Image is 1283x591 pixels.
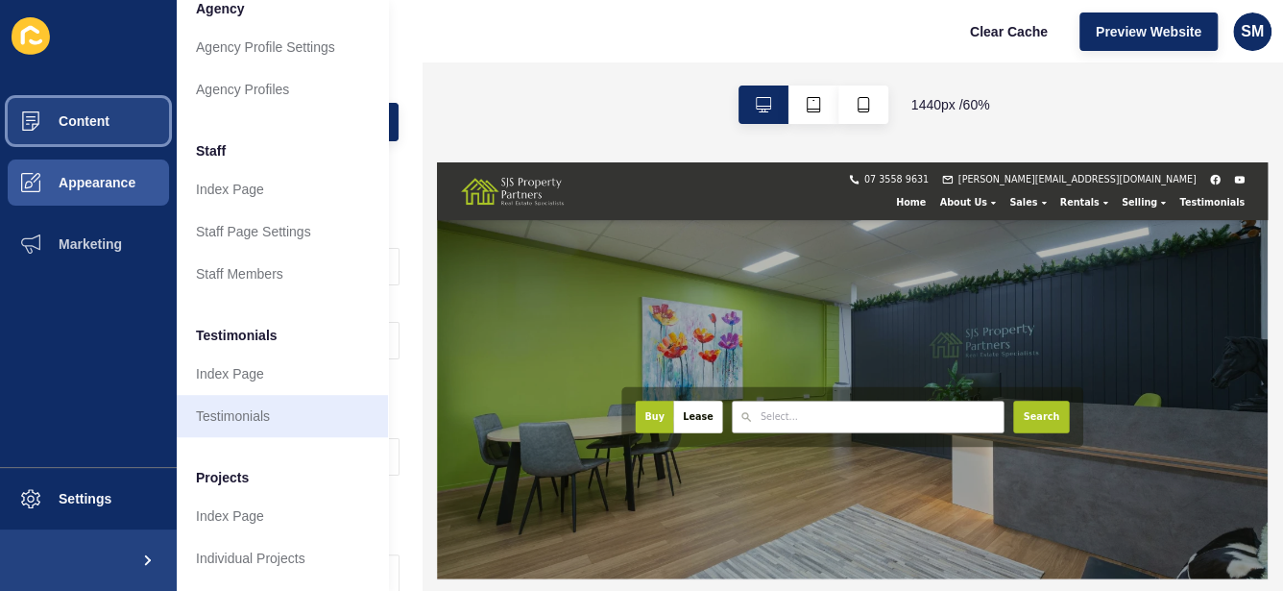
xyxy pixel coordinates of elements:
[177,537,388,579] a: Individual Projects
[177,253,388,295] a: Staff Members
[687,20,818,37] a: 07 3558 9631
[177,353,388,395] a: Index Page
[753,58,826,76] a: Home
[1079,12,1218,51] button: Preview Website
[330,397,394,451] button: Buy
[711,17,818,40] span: 07 3558 9631
[837,58,916,76] span: About Us
[1241,22,1264,41] span: SM
[177,68,388,111] a: Agency Profiles
[1140,58,1199,76] span: Selling
[196,326,278,345] span: Testimonials
[38,5,211,91] a: logo
[394,397,474,451] button: Lease
[941,58,1025,77] div: Sales
[1026,58,1128,77] div: Rentals
[867,17,1264,40] span: [PERSON_NAME][EMAIL_ADDRESS][DOMAIN_NAME]
[1128,58,1225,77] div: Selling
[959,397,1053,451] button: Search
[826,58,942,77] div: About Us
[1096,22,1201,41] span: Preview Website
[177,26,388,68] a: Agency Profile Settings
[841,20,1264,37] a: [PERSON_NAME][EMAIL_ADDRESS][DOMAIN_NAME]
[196,141,226,160] span: Staff
[954,12,1064,51] button: Clear Cache
[177,168,388,210] a: Index Page
[1037,58,1102,76] span: Rentals
[970,22,1048,41] span: Clear Cache
[196,468,249,487] span: Projects
[911,95,990,114] span: 1440 px / 60 %
[177,495,388,537] a: Index Page
[177,395,388,437] a: Testimonials
[38,25,211,70] img: logo
[953,58,999,76] span: Sales
[177,210,388,253] a: Staff Page Settings
[539,412,642,435] input: Select...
